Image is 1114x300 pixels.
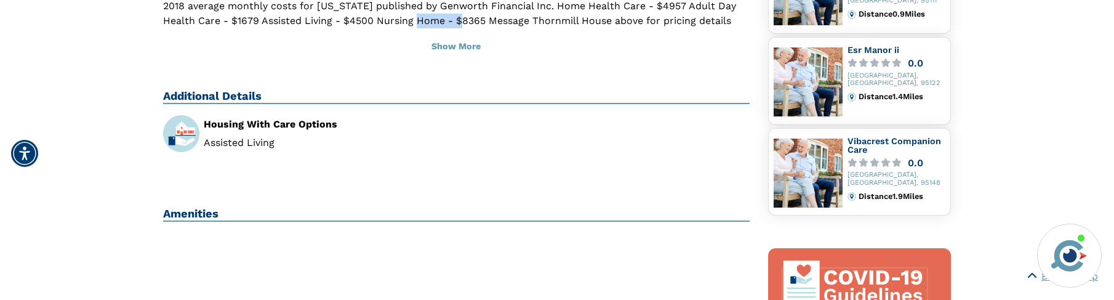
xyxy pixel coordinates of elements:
[204,138,447,148] li: Assisted Living
[848,45,899,55] a: Esr Manor ii
[204,120,447,129] div: Housing With Care Options
[848,59,946,68] a: 0.0
[848,92,856,101] img: distance.svg
[848,136,941,155] a: Vibacrest Companion Care
[163,89,750,104] h2: Additional Details
[859,92,945,101] div: Distance 1.4 Miles
[848,72,946,88] div: [GEOGRAPHIC_DATA], [GEOGRAPHIC_DATA], 95122
[1048,235,1090,277] img: avatar
[870,48,1102,216] iframe: iframe
[848,171,946,187] div: [GEOGRAPHIC_DATA], [GEOGRAPHIC_DATA], 95148
[859,10,945,18] div: Distance 0.9 Miles
[848,192,856,201] img: distance.svg
[163,207,750,222] h2: Amenities
[11,140,38,167] div: Accessibility Menu
[859,192,945,201] div: Distance 1.9 Miles
[1041,269,1098,284] span: Back to Top
[848,158,946,168] a: 0.0
[848,10,856,18] img: distance.svg
[163,33,750,60] button: Show More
